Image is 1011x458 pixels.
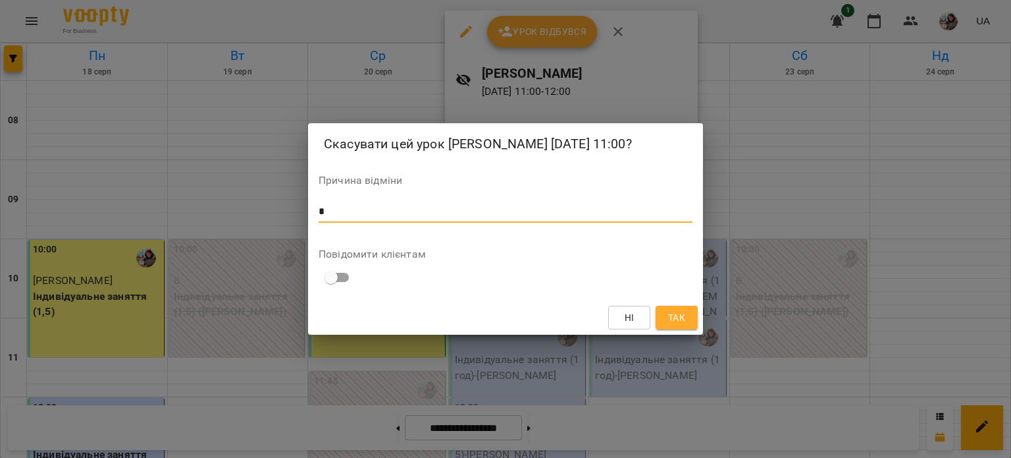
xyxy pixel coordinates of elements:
h2: Скасувати цей урок [PERSON_NAME] [DATE] 11:00? [324,134,687,154]
button: Так [656,306,698,329]
button: Ні [608,306,650,329]
span: Так [668,310,685,326]
label: Повідомити клієнтам [319,249,692,260]
span: Ні [625,310,635,326]
label: Причина відміни [319,175,692,186]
